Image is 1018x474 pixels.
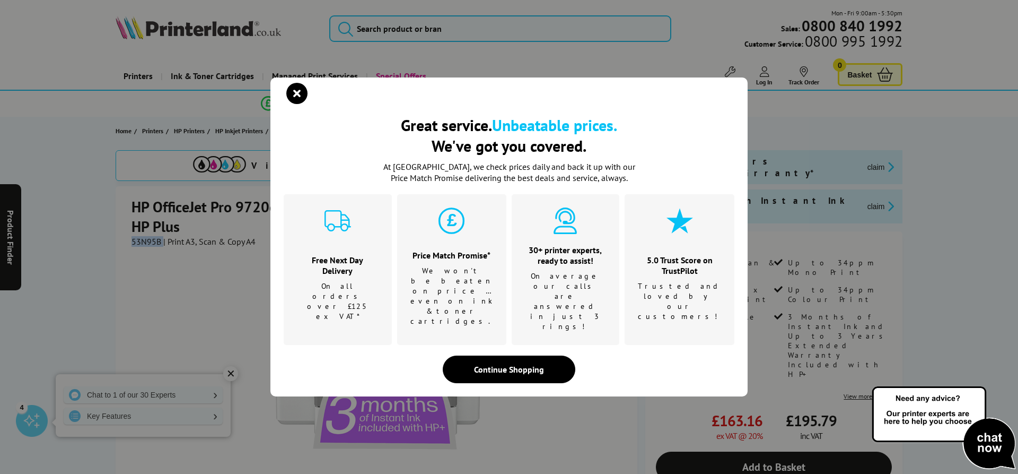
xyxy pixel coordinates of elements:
[438,208,465,234] img: price-promise-cyan.svg
[666,208,693,234] img: star-cyan.svg
[324,208,351,234] img: delivery-cyan.svg
[443,356,575,383] div: Continue Shopping
[410,266,493,326] p: We won't be beaten on price …even on ink & toner cartridges.
[289,85,305,101] button: close modal
[638,281,721,322] p: Trusted and loved by our customers!
[376,161,642,184] p: At [GEOGRAPHIC_DATA], we check prices daily and back it up with our Price Match Promise deliverin...
[525,245,607,266] h3: 30+ printer experts, ready to assist!
[492,115,617,135] b: Unbeatable prices.
[297,281,379,322] p: On all orders over £125 ex VAT*
[638,255,721,276] h3: 5.0 Trust Score on TrustPilot
[410,250,493,261] h3: Price Match Promise*
[525,271,607,332] p: On average our calls are answered in just 3 rings!
[284,115,734,156] h2: Great service. We've got you covered.
[870,385,1018,472] img: Open Live Chat window
[297,255,379,276] h3: Free Next Day Delivery
[552,208,578,234] img: expert-cyan.svg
